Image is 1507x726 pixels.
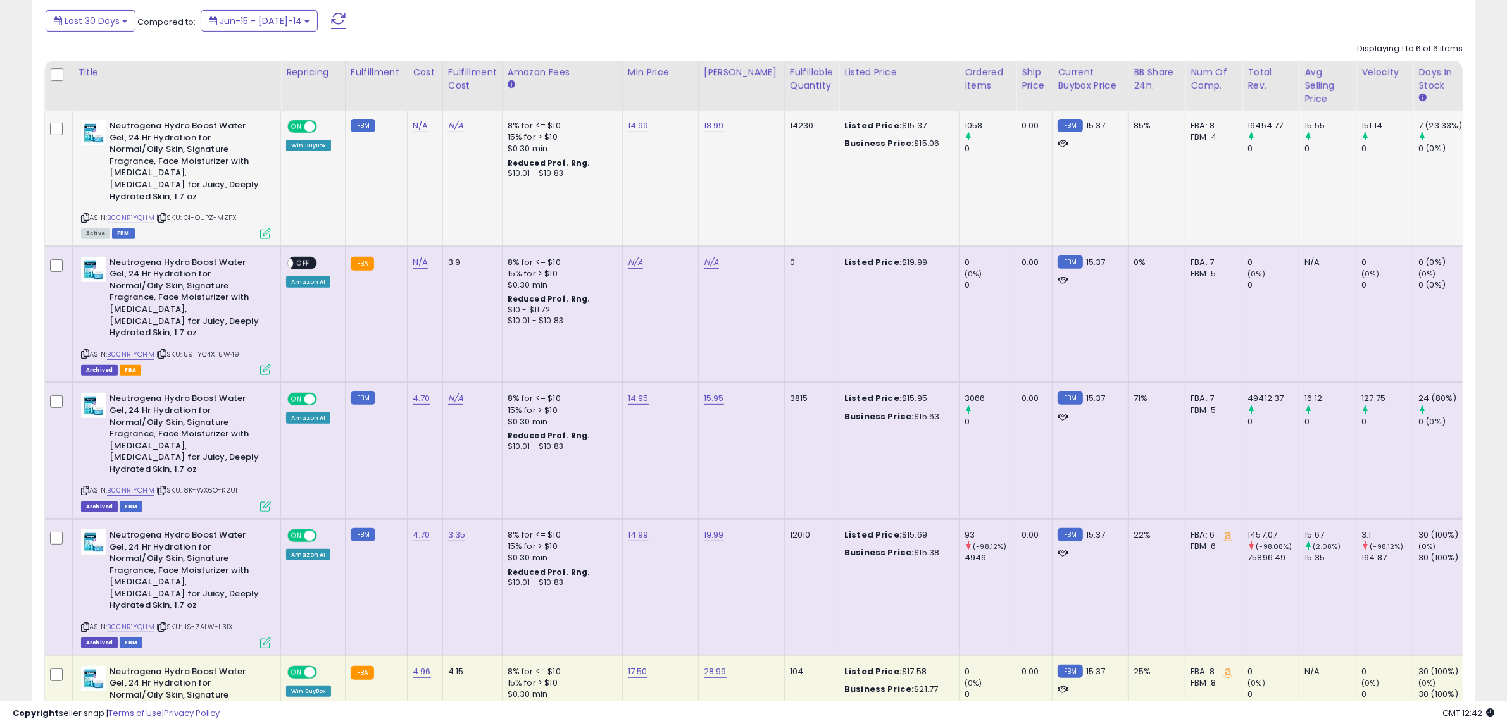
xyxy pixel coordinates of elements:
div: $10.01 - $10.83 [508,577,613,588]
div: 15% for > $10 [508,541,613,552]
div: 0 (0%) [1418,143,1470,154]
a: 15.95 [704,392,724,405]
div: 0 [1361,280,1413,291]
div: $19.99 [844,257,949,268]
a: B00NR1YQHM [107,349,154,360]
a: 14.99 [628,529,649,541]
div: 0 [790,257,829,268]
small: (0%) [1247,269,1265,279]
strong: Copyright [13,707,59,719]
a: N/A [628,256,643,269]
b: Business Price: [844,683,914,695]
div: N/A [1304,666,1346,677]
div: Cost [413,66,437,79]
a: B00NR1YQHM [107,622,154,632]
span: 15.37 [1086,665,1106,677]
div: FBM: 5 [1191,268,1232,280]
small: (0%) [1361,269,1379,279]
b: Neutrogena Hydro Boost Water Gel, 24 Hr Hydration for Normal/Oily Skin, Signature Fragrance, Face... [109,120,263,206]
div: Ordered Items [965,66,1011,92]
div: $17.58 [844,666,949,677]
div: 15% for > $10 [508,132,613,143]
div: Fulfillment [351,66,402,79]
a: N/A [413,120,428,132]
b: Reduced Prof. Rng. [508,567,591,577]
div: Days In Stock [1418,66,1465,92]
div: 0 [1247,416,1299,428]
div: Displaying 1 to 6 of 6 items [1357,43,1463,55]
div: 15.55 [1304,120,1356,132]
div: $21.77 [844,684,949,695]
div: 30 (100%) [1418,666,1470,677]
small: FBM [351,119,375,132]
div: 0 [1247,257,1299,268]
div: 0 (0%) [1418,257,1470,268]
span: | SKU: JS-ZALW-L3IX [156,622,232,632]
div: 0.00 [1022,393,1042,404]
div: 0 (0%) [1418,416,1470,428]
div: 93 [965,529,1016,541]
div: 0 [965,143,1016,154]
div: 8% for <= $10 [508,393,613,404]
div: 24 (80%) [1418,393,1470,404]
div: 0 [1361,143,1413,154]
span: Listings that have been deleted from Seller Central [81,637,118,648]
div: FBM: 8 [1191,677,1232,689]
b: Reduced Prof. Rng. [508,430,591,441]
div: Total Rev. [1247,66,1294,92]
small: Days In Stock. [1418,92,1426,104]
span: Last 30 Days [65,15,120,27]
div: 0.00 [1022,257,1042,268]
div: 15% for > $10 [508,268,613,280]
span: Listings that have been deleted from Seller Central [81,365,118,376]
div: $15.06 [844,138,949,149]
div: $0.30 min [508,552,613,563]
button: Jun-15 - [DATE]-14 [201,10,318,32]
small: FBA [351,257,374,271]
a: 14.99 [628,120,649,132]
small: Amazon Fees. [508,79,515,90]
a: N/A [704,256,719,269]
div: $10.01 - $10.83 [508,441,613,452]
div: 0.00 [1022,120,1042,132]
span: Listings that have been deleted from Seller Central [81,501,118,512]
small: (0%) [1418,678,1436,688]
div: 0 [1304,416,1356,428]
small: (0%) [965,678,982,688]
span: FBM [120,637,142,648]
div: Min Price [628,66,693,79]
small: (0%) [1418,541,1436,551]
b: Listed Price: [844,529,902,541]
div: 15% for > $10 [508,677,613,689]
div: $10.01 - $10.83 [508,316,613,326]
div: FBA: 8 [1191,666,1232,677]
span: 15.37 [1086,529,1106,541]
div: Amazon AI [286,549,330,560]
a: N/A [448,120,463,132]
div: Amazon AI [286,412,330,424]
div: Win BuyBox [286,140,331,151]
div: 0 (0%) [1418,280,1470,291]
div: 127.75 [1361,393,1413,404]
div: $15.69 [844,529,949,541]
div: Fulfillable Quantity [790,66,834,92]
div: 12010 [790,529,829,541]
a: Terms of Use [108,707,162,719]
div: 1457.07 [1247,529,1299,541]
b: Business Price: [844,546,914,558]
div: ASIN: [81,393,271,510]
small: FBM [1058,665,1082,678]
span: | SKU: GI-OUPZ-MZFX [156,212,236,223]
div: 7 (23.33%) [1418,120,1470,132]
span: ON [289,121,304,132]
div: 0 [1304,143,1356,154]
b: Reduced Prof. Rng. [508,157,591,168]
div: ASIN: [81,257,271,374]
a: B00NR1YQHM [107,212,154,223]
b: Business Price: [844,410,914,422]
img: 41e8asrbWRL._SL40_.jpg [81,666,106,691]
div: 14230 [790,120,829,132]
button: Last 30 Days [46,10,135,32]
div: 0 [1361,257,1413,268]
div: Avg Selling Price [1304,66,1351,106]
